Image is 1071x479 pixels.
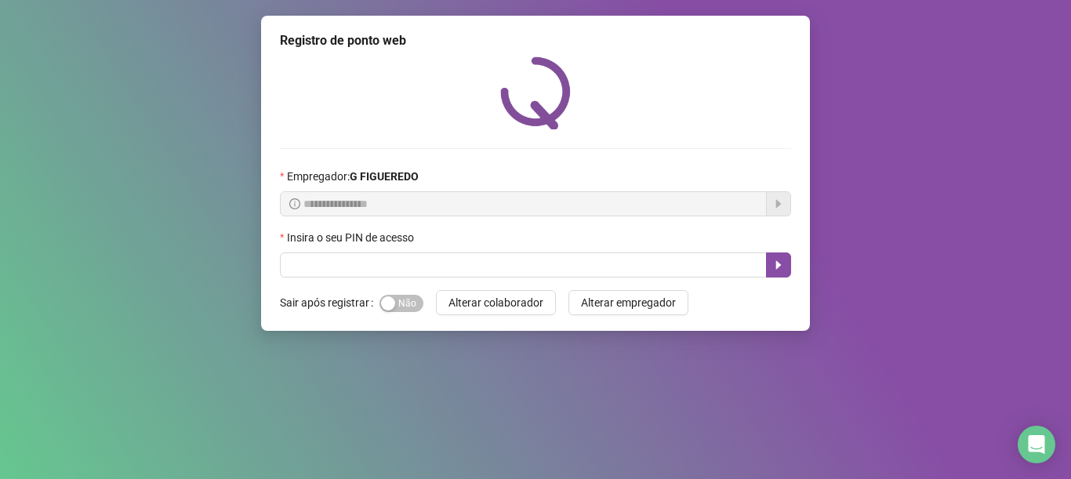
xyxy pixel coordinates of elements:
div: Open Intercom Messenger [1018,426,1055,463]
button: Alterar empregador [568,290,688,315]
span: Alterar colaborador [448,294,543,311]
span: Empregador : [287,168,419,185]
img: QRPoint [500,56,571,129]
label: Sair após registrar [280,290,379,315]
div: Registro de ponto web [280,31,791,50]
button: Alterar colaborador [436,290,556,315]
label: Insira o seu PIN de acesso [280,229,424,246]
span: caret-right [772,259,785,271]
span: Alterar empregador [581,294,676,311]
strong: G FIGUEREDO [350,170,419,183]
span: info-circle [289,198,300,209]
